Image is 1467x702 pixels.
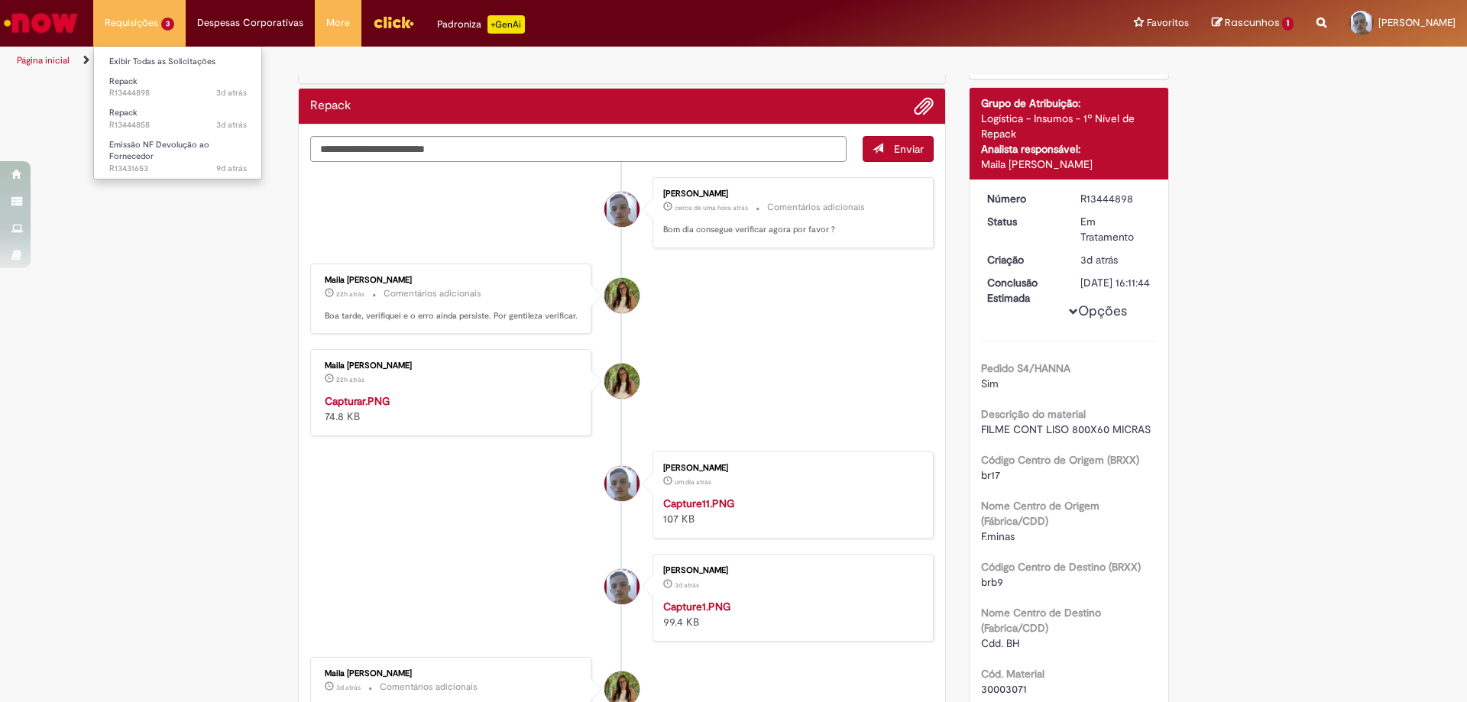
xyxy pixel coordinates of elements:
div: 107 KB [663,496,918,526]
p: Bom dia consegue verificar agora por favor ? [663,224,918,236]
dt: Status [976,214,1070,229]
a: Exibir Todas as Solicitações [94,53,262,70]
a: Rascunhos [1212,16,1294,31]
span: [PERSON_NAME] [1378,16,1456,29]
span: Sim [981,377,999,390]
b: Descrição do material [981,407,1086,421]
span: FILME CONT LISO 800X60 MICRAS [981,422,1151,436]
span: R13431653 [109,163,247,175]
a: Aberto R13431653 : Emissão NF Devolução ao Fornecedor [94,137,262,170]
b: Código Centro de Destino (BRXX) [981,560,1141,574]
span: 30003071 [981,682,1027,696]
span: R13444858 [109,119,247,131]
div: 25/08/2025 15:15:28 [1080,252,1151,267]
button: Enviar [863,136,934,162]
span: Cdd. BH [981,636,1019,650]
span: 3d atrás [216,119,247,131]
div: Em Tratamento [1080,214,1151,244]
div: Guilherme De Freitas Viana [604,569,640,604]
dt: Conclusão Estimada [976,275,1070,306]
b: Pedido S4/HANNA [981,361,1070,375]
div: Maila [PERSON_NAME] [981,157,1158,172]
span: 22h atrás [336,375,364,384]
time: 27/08/2025 07:09:19 [675,477,711,487]
time: 27/08/2025 13:28:01 [336,290,364,299]
span: 3d atrás [1080,253,1118,267]
div: Logística - Insumos - 1º Nível de Repack [981,111,1158,141]
div: [PERSON_NAME] [663,464,918,473]
a: Página inicial [17,54,70,66]
span: um dia atrás [675,477,711,487]
button: Adicionar anexos [914,96,934,116]
a: Capture1.PNG [663,600,730,613]
div: Guilherme De Freitas Viana [604,466,640,501]
div: Maila [PERSON_NAME] [325,361,579,370]
span: Despesas Corporativas [197,15,303,31]
ul: Trilhas de página [11,47,967,75]
small: Comentários adicionais [380,681,478,694]
span: 3d atrás [216,87,247,99]
a: Aberto R13444858 : Repack [94,105,262,133]
a: Capturar.PNG [325,394,390,408]
time: 25/08/2025 15:08:17 [216,119,247,131]
dt: Número [976,191,1070,206]
span: 3d atrás [336,683,361,692]
div: [PERSON_NAME] [663,566,918,575]
div: Maila Melissa De Oliveira [604,364,640,399]
a: Capture11.PNG [663,497,734,510]
div: 99.4 KB [663,599,918,629]
img: click_logo_yellow_360x200.png [373,11,414,34]
span: cerca de uma hora atrás [675,203,748,212]
span: brb9 [981,575,1003,589]
time: 25/08/2025 15:15:28 [1080,253,1118,267]
div: 74.8 KB [325,393,579,424]
time: 25/08/2025 17:50:32 [336,683,361,692]
span: 3 [161,18,174,31]
a: Aberto R13444898 : Repack [94,73,262,102]
span: F.minas [981,529,1015,543]
span: 9d atrás [216,163,247,174]
div: [PERSON_NAME] [663,189,918,199]
span: Repack [109,76,138,87]
time: 27/08/2025 13:27:58 [336,375,364,384]
small: Comentários adicionais [767,201,865,214]
div: Guilherme De Freitas Viana [604,192,640,227]
span: 22h atrás [336,290,364,299]
div: Maila [PERSON_NAME] [325,669,579,678]
time: 20/08/2025 10:47:08 [216,163,247,174]
ul: Requisições [93,46,262,180]
div: Maila Melissa De Oliveira [604,278,640,313]
div: Maila [PERSON_NAME] [325,276,579,285]
div: R13444898 [1080,191,1151,206]
div: Grupo de Atribuição: [981,95,1158,111]
span: Requisições [105,15,158,31]
span: Repack [109,107,138,118]
span: Enviar [894,142,924,156]
div: Analista responsável: [981,141,1158,157]
time: 28/08/2025 10:14:46 [675,203,748,212]
span: More [326,15,350,31]
span: 1 [1282,17,1294,31]
b: Cód. Material [981,667,1044,681]
b: Código Centro de Origem (BRXX) [981,453,1139,467]
b: Nome Centro de Origem (Fábrica/CDD) [981,499,1099,528]
span: Rascunhos [1225,15,1280,30]
h2: Repack Histórico de tíquete [310,99,351,113]
span: br17 [981,468,1000,482]
textarea: Digite sua mensagem aqui... [310,136,847,162]
small: Comentários adicionais [384,287,481,300]
p: Boa tarde, verifiquei e o erro ainda persiste. Por gentileza verificar. [325,310,579,322]
span: 3d atrás [675,581,699,590]
span: Emissão NF Devolução ao Fornecedor [109,139,209,163]
span: Favoritos [1147,15,1189,31]
div: Padroniza [437,15,525,34]
dt: Criação [976,252,1070,267]
div: [DATE] 16:11:44 [1080,275,1151,290]
time: 26/08/2025 07:17:03 [675,581,699,590]
img: ServiceNow [2,8,80,38]
span: R13444898 [109,87,247,99]
p: +GenAi [487,15,525,34]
